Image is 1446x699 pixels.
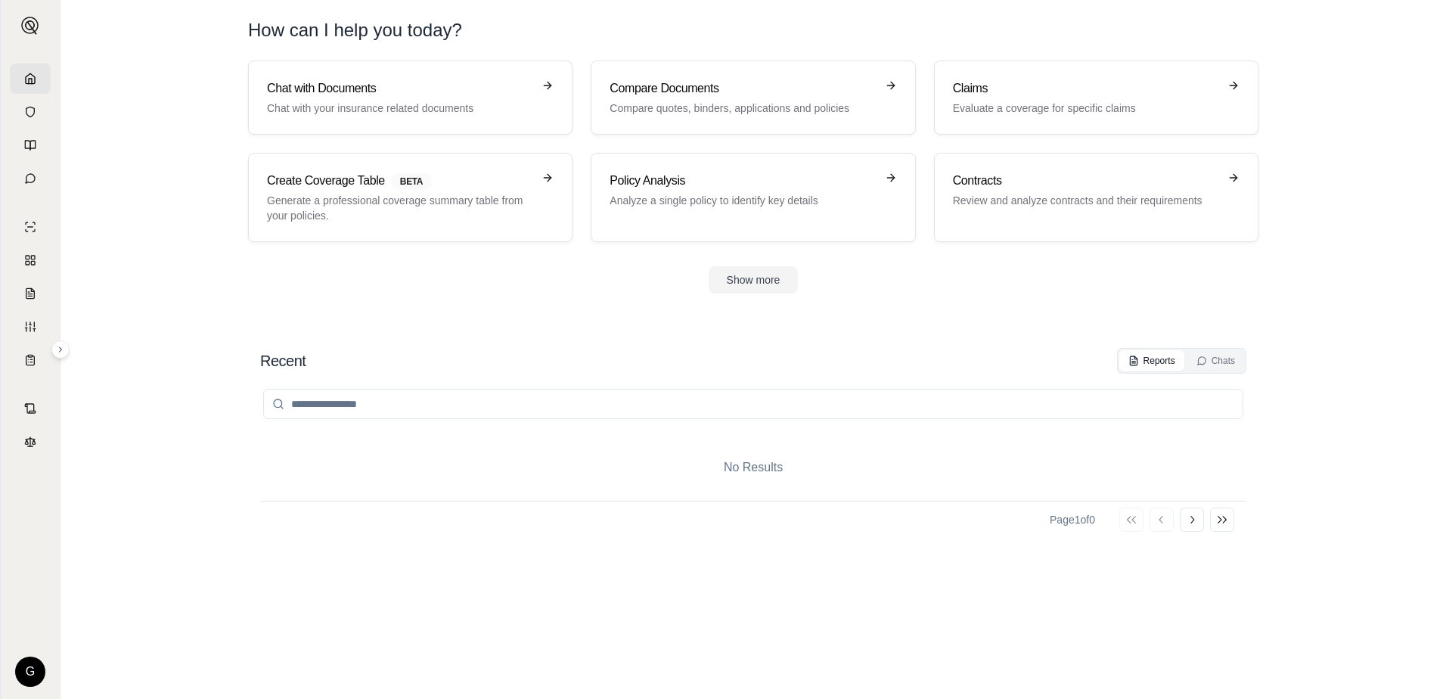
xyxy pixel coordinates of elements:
[610,79,875,98] h3: Compare Documents
[10,312,51,342] a: Custom Report
[10,64,51,94] a: Home
[1128,355,1175,367] div: Reports
[15,657,45,687] div: G
[10,130,51,160] a: Prompt Library
[10,163,51,194] a: Chat
[21,17,39,35] img: Expand sidebar
[15,11,45,41] button: Expand sidebar
[953,79,1218,98] h3: Claims
[267,172,532,190] h3: Create Coverage Table
[267,193,532,223] p: Generate a professional coverage summary table from your policies.
[260,350,306,371] h2: Recent
[709,266,799,294] button: Show more
[953,101,1218,116] p: Evaluate a coverage for specific claims
[10,427,51,457] a: Legal Search Engine
[1187,350,1244,371] button: Chats
[591,61,915,135] a: Compare DocumentsCompare quotes, binders, applications and policies
[391,173,432,190] span: BETA
[934,153,1258,242] a: ContractsReview and analyze contracts and their requirements
[610,172,875,190] h3: Policy Analysis
[260,434,1246,501] div: No Results
[10,278,51,309] a: Claim Coverage
[953,172,1218,190] h3: Contracts
[953,193,1218,208] p: Review and analyze contracts and their requirements
[10,345,51,375] a: Coverage Table
[248,153,573,242] a: Create Coverage TableBETAGenerate a professional coverage summary table from your policies.
[1196,355,1235,367] div: Chats
[610,101,875,116] p: Compare quotes, binders, applications and policies
[1119,350,1184,371] button: Reports
[267,79,532,98] h3: Chat with Documents
[51,340,70,359] button: Expand sidebar
[1050,512,1095,527] div: Page 1 of 0
[610,193,875,208] p: Analyze a single policy to identify key details
[10,97,51,127] a: Documents Vault
[591,153,915,242] a: Policy AnalysisAnalyze a single policy to identify key details
[10,393,51,424] a: Contract Analysis
[934,61,1258,135] a: ClaimsEvaluate a coverage for specific claims
[267,101,532,116] p: Chat with your insurance related documents
[10,245,51,275] a: Policy Comparisons
[248,61,573,135] a: Chat with DocumentsChat with your insurance related documents
[10,212,51,242] a: Single Policy
[248,18,1258,42] h1: How can I help you today?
